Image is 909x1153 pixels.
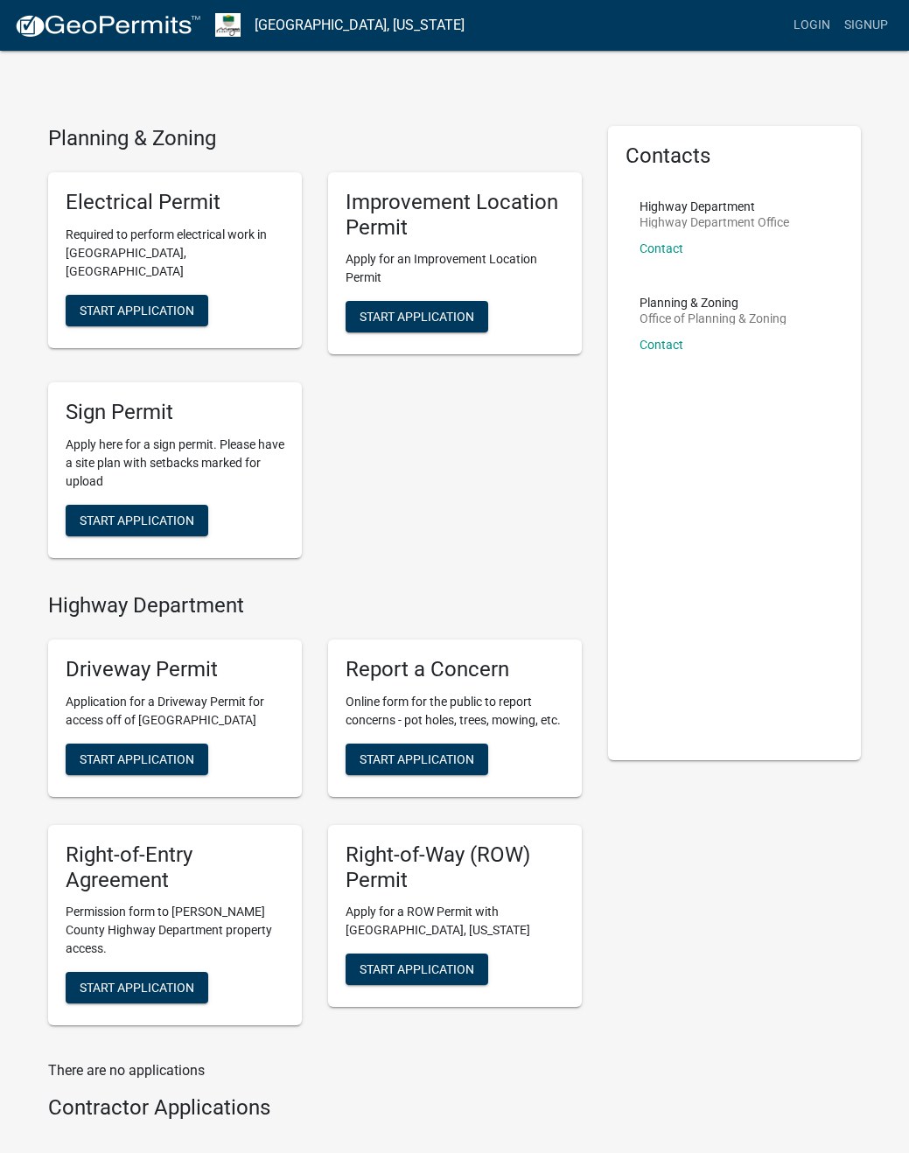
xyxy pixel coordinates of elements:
[66,436,284,491] p: Apply here for a sign permit. Please have a site plan with setbacks marked for upload
[346,903,564,940] p: Apply for a ROW Permit with [GEOGRAPHIC_DATA], [US_STATE]
[80,751,194,765] span: Start Application
[66,972,208,1003] button: Start Application
[787,9,837,42] a: Login
[48,1095,582,1121] h4: Contractor Applications
[346,657,564,682] h5: Report a Concern
[48,126,582,151] h4: Planning & Zoning
[346,954,488,985] button: Start Application
[640,338,683,352] a: Contact
[640,200,789,213] p: Highway Department
[66,505,208,536] button: Start Application
[80,514,194,528] span: Start Application
[640,216,789,228] p: Highway Department Office
[640,241,683,255] a: Contact
[837,9,895,42] a: Signup
[346,190,564,241] h5: Improvement Location Permit
[346,693,564,730] p: Online form for the public to report concerns - pot holes, trees, mowing, etc.
[48,1095,582,1128] wm-workflow-list-section: Contractor Applications
[255,10,465,40] a: [GEOGRAPHIC_DATA], [US_STATE]
[626,143,844,169] h5: Contacts
[360,310,474,324] span: Start Application
[48,593,582,618] h4: Highway Department
[66,226,284,281] p: Required to perform electrical work in [GEOGRAPHIC_DATA], [GEOGRAPHIC_DATA]
[48,1060,582,1081] p: There are no applications
[360,751,474,765] span: Start Application
[66,295,208,326] button: Start Application
[346,744,488,775] button: Start Application
[66,400,284,425] h5: Sign Permit
[66,657,284,682] h5: Driveway Permit
[640,312,787,325] p: Office of Planning & Zoning
[640,297,787,309] p: Planning & Zoning
[66,744,208,775] button: Start Application
[80,981,194,995] span: Start Application
[346,250,564,287] p: Apply for an Improvement Location Permit
[66,190,284,215] h5: Electrical Permit
[66,903,284,958] p: Permission form to [PERSON_NAME] County Highway Department property access.
[360,962,474,976] span: Start Application
[346,301,488,332] button: Start Application
[80,303,194,317] span: Start Application
[66,842,284,893] h5: Right-of-Entry Agreement
[215,13,241,37] img: Morgan County, Indiana
[66,693,284,730] p: Application for a Driveway Permit for access off of [GEOGRAPHIC_DATA]
[346,842,564,893] h5: Right-of-Way (ROW) Permit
